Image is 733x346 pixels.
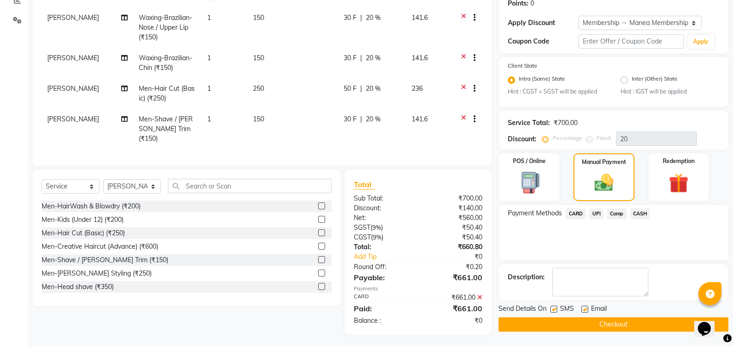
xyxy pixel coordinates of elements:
[412,115,428,123] span: 141.6
[418,242,489,252] div: ₹660.80
[663,171,695,195] img: _gift.svg
[412,54,428,62] span: 141.6
[366,53,381,63] span: 20 %
[347,262,418,272] div: Round Off:
[412,84,423,93] span: 236
[253,115,264,123] span: 150
[47,84,99,93] span: [PERSON_NAME]
[253,54,264,62] span: 150
[47,13,99,22] span: [PERSON_NAME]
[344,53,357,63] span: 30 F
[566,208,585,219] span: CARD
[418,303,489,314] div: ₹661.00
[632,75,678,86] label: Inter (Other) State
[688,35,714,49] button: Apply
[344,114,357,124] span: 30 F
[373,233,382,241] span: 9%
[347,316,418,326] div: Balance :
[508,134,536,144] div: Discount:
[508,118,550,128] div: Service Total:
[360,84,362,94] span: |
[207,84,211,93] span: 1
[607,208,627,219] span: Comp
[47,54,99,62] span: [PERSON_NAME]
[207,13,211,22] span: 1
[253,13,264,22] span: 150
[508,272,545,282] div: Description:
[360,114,362,124] span: |
[360,53,362,63] span: |
[168,179,332,193] input: Search or Scan
[354,285,482,293] div: Payments
[597,134,610,142] label: Fixed
[663,157,695,165] label: Redemption
[366,114,381,124] span: 20 %
[47,115,99,123] span: [PERSON_NAME]
[418,194,489,203] div: ₹700.00
[360,13,362,23] span: |
[418,316,489,326] div: ₹0
[553,134,582,142] label: Percentage
[354,180,375,189] span: Total
[344,13,357,23] span: 30 F
[139,54,192,72] span: Waxing-Brazilian-Chin (₹150)
[42,242,158,252] div: Men-Creative Haircut (Advance) (₹600)
[591,304,607,315] span: Email
[347,303,418,314] div: Paid:
[347,194,418,203] div: Sub Total:
[42,215,123,225] div: Men-Kids (Under 12) (₹200)
[344,84,357,94] span: 50 F
[347,252,430,262] a: Add Tip
[354,223,370,232] span: SGST
[366,13,381,23] span: 20 %
[207,115,211,123] span: 1
[418,262,489,272] div: ₹0.20
[499,317,728,332] button: Checkout
[508,18,578,28] div: Apply Discount
[589,172,619,194] img: _cash.svg
[347,242,418,252] div: Total:
[519,75,565,86] label: Intra (Same) State
[694,309,724,337] iframe: chat widget
[508,62,537,70] label: Client State
[372,224,381,231] span: 9%
[418,213,489,223] div: ₹560.00
[589,208,604,219] span: UPI
[139,115,193,143] span: Men-Shave / [PERSON_NAME] Trim (₹150)
[42,269,152,278] div: Men-[PERSON_NAME] Styling (₹250)
[418,223,489,233] div: ₹50.40
[582,158,626,166] label: Manual Payment
[42,282,114,292] div: Men-Head shave (₹350)
[513,171,545,195] img: _pos-terminal.svg
[418,293,489,302] div: ₹661.00
[499,304,547,315] span: Send Details On
[347,203,418,213] div: Discount:
[513,157,546,165] label: POS / Online
[621,88,719,96] small: Hint : IGST will be applied
[347,233,418,242] div: ( )
[139,84,195,102] span: Men-Hair Cut (Basic) (₹250)
[139,13,192,41] span: Waxing-Brazilian-Nose / Upper Lip (₹150)
[430,252,489,262] div: ₹0
[42,228,125,238] div: Men-Hair Cut (Basic) (₹250)
[630,208,650,219] span: CASH
[560,304,574,315] span: SMS
[412,13,428,22] span: 141.6
[418,203,489,213] div: ₹140.00
[347,272,418,283] div: Payable:
[253,84,264,93] span: 250
[347,223,418,233] div: ( )
[418,272,489,283] div: ₹661.00
[42,201,141,211] div: Men-HairWash & Blowdry (₹200)
[207,54,211,62] span: 1
[354,233,371,241] span: CGST
[508,37,578,46] div: Coupon Code
[347,293,418,302] div: CARD
[418,233,489,242] div: ₹50.40
[508,88,606,96] small: Hint : CGST + SGST will be applied
[508,208,562,218] span: Payment Methods
[42,255,168,265] div: Men-Shave / [PERSON_NAME] Trim (₹150)
[579,34,684,49] input: Enter Offer / Coupon Code
[347,213,418,223] div: Net:
[366,84,381,94] span: 20 %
